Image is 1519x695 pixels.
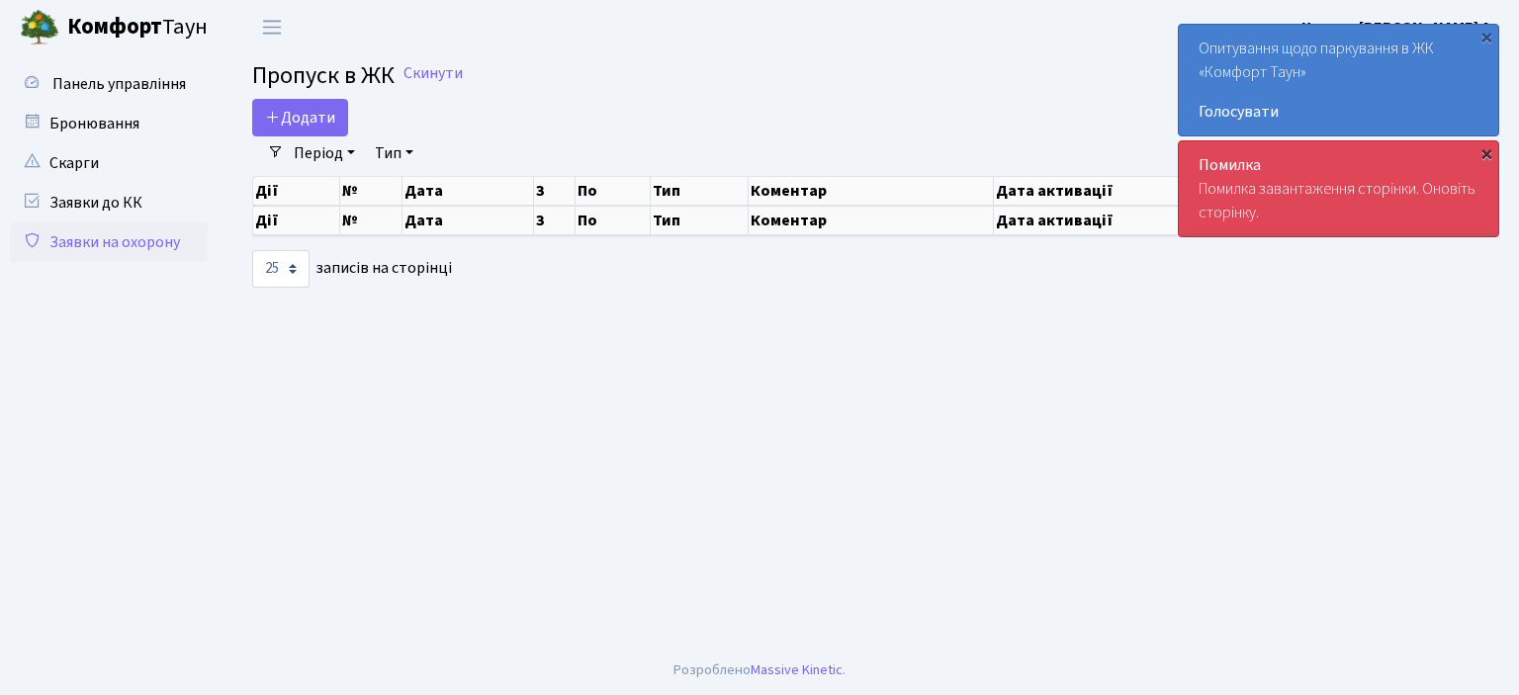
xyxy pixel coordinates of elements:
[1476,143,1496,163] div: ×
[252,58,395,93] span: Пропуск в ЖК
[994,177,1364,205] th: Дата активації
[1301,17,1495,39] b: Цитрус [PERSON_NAME] А.
[10,64,208,104] a: Панель управління
[253,206,340,235] th: Дії
[576,177,650,205] th: По
[286,136,363,170] a: Період
[367,136,421,170] a: Тип
[994,206,1364,235] th: Дата активації
[67,11,208,44] span: Таун
[1301,16,1495,40] a: Цитрус [PERSON_NAME] А.
[402,177,534,205] th: Дата
[1179,141,1498,236] div: Помилка завантаження сторінки. Оновіть сторінку.
[1199,100,1478,124] a: Голосувати
[751,659,843,680] a: Massive Kinetic
[10,222,208,262] a: Заявки на охорону
[673,659,846,681] div: Розроблено .
[52,73,186,95] span: Панель управління
[10,183,208,222] a: Заявки до КК
[10,104,208,143] a: Бронювання
[1199,154,1261,176] strong: Помилка
[534,206,576,235] th: З
[403,64,463,83] a: Скинути
[749,177,994,205] th: Коментар
[247,11,297,43] button: Переключити навігацію
[402,206,534,235] th: Дата
[1179,25,1498,135] div: Опитування щодо паркування в ЖК «Комфорт Таун»
[253,177,340,205] th: Дії
[252,250,310,288] select: записів на сторінці
[749,206,994,235] th: Коментар
[534,177,576,205] th: З
[651,177,750,205] th: Тип
[340,177,402,205] th: №
[576,206,650,235] th: По
[20,8,59,47] img: logo.png
[651,206,750,235] th: Тип
[265,107,335,129] span: Додати
[67,11,162,43] b: Комфорт
[10,143,208,183] a: Скарги
[1476,27,1496,46] div: ×
[252,99,348,136] a: Додати
[340,206,402,235] th: №
[252,250,452,288] label: записів на сторінці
